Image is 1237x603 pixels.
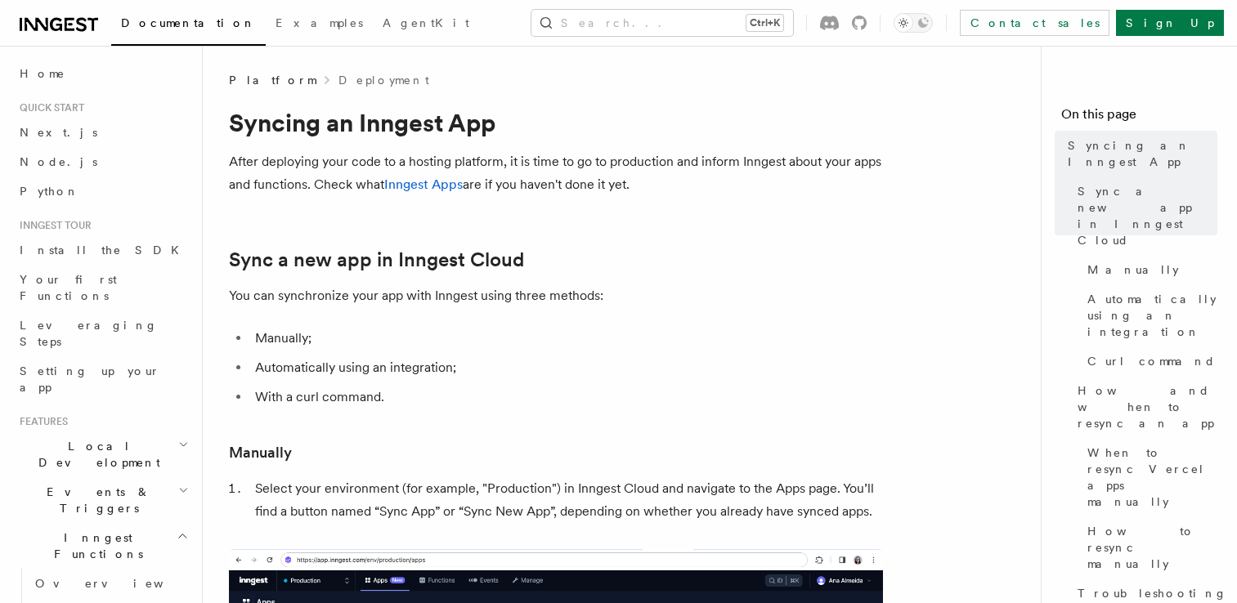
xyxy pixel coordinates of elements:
a: Automatically using an integration [1081,284,1217,346]
a: Node.js [13,147,192,176]
a: Documentation [111,5,266,46]
span: Documentation [121,16,256,29]
span: Setting up your app [20,364,160,394]
span: Platform [229,72,316,88]
li: Select your environment (for example, "Production") in Inngest Cloud and navigate to the Apps pag... [250,477,883,523]
span: Install the SDK [20,243,189,257]
span: Leveraging Steps [20,319,158,348]
a: Sign Up [1116,10,1224,36]
a: How and when to resync an app [1071,376,1217,438]
button: Events & Triggers [13,477,192,523]
a: Deployment [338,72,429,88]
span: Home [20,65,65,82]
a: Setting up your app [13,356,192,402]
li: Automatically using an integration; [250,356,883,379]
span: Quick start [13,101,84,114]
span: Syncing an Inngest App [1068,137,1217,170]
span: Node.js [20,155,97,168]
a: Examples [266,5,373,44]
a: Leveraging Steps [13,310,192,356]
a: Manually [229,441,292,464]
button: Search...Ctrl+K [531,10,793,36]
a: Sync a new app in Inngest Cloud [229,248,524,271]
h1: Syncing an Inngest App [229,108,883,137]
span: Inngest Functions [13,529,177,562]
span: How and when to resync an app [1078,382,1217,431]
li: With a curl command. [250,386,883,409]
span: Troubleshooting [1078,585,1227,601]
span: Events & Triggers [13,484,178,516]
span: Python [20,185,79,198]
li: Manually; [250,327,883,350]
span: Your first Functions [20,273,117,302]
a: Your first Functions [13,265,192,310]
a: Home [13,59,192,88]
h4: On this page [1061,105,1217,131]
a: Overview [29,569,192,598]
a: AgentKit [373,5,479,44]
a: Python [13,176,192,206]
span: Manually [1087,261,1179,278]
span: Overview [35,577,204,590]
span: Local Development [13,438,178,471]
button: Inngest Functions [13,523,192,569]
a: Next.js [13,118,192,147]
span: Features [13,415,68,428]
kbd: Ctrl+K [746,15,783,31]
span: Automatically using an integration [1087,291,1217,340]
p: You can synchronize your app with Inngest using three methods: [229,284,883,307]
a: Inngest Apps [384,176,463,192]
a: Sync a new app in Inngest Cloud [1071,176,1217,255]
span: AgentKit [383,16,469,29]
span: How to resync manually [1087,523,1217,572]
a: Syncing an Inngest App [1061,131,1217,176]
a: Install the SDK [13,235,192,265]
span: Sync a new app in Inngest Cloud [1078,183,1217,248]
span: Inngest tour [13,219,92,232]
span: Examples [276,16,363,29]
span: Next.js [20,126,97,139]
a: Contact sales [960,10,1109,36]
p: After deploying your code to a hosting platform, it is time to go to production and inform Innges... [229,150,883,196]
a: When to resync Vercel apps manually [1081,438,1217,516]
a: How to resync manually [1081,516,1217,578]
a: Manually [1081,255,1217,284]
span: Curl command [1087,353,1216,369]
button: Toggle dark mode [894,13,933,33]
a: Curl command [1081,346,1217,376]
span: When to resync Vercel apps manually [1087,444,1217,510]
button: Local Development [13,431,192,477]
